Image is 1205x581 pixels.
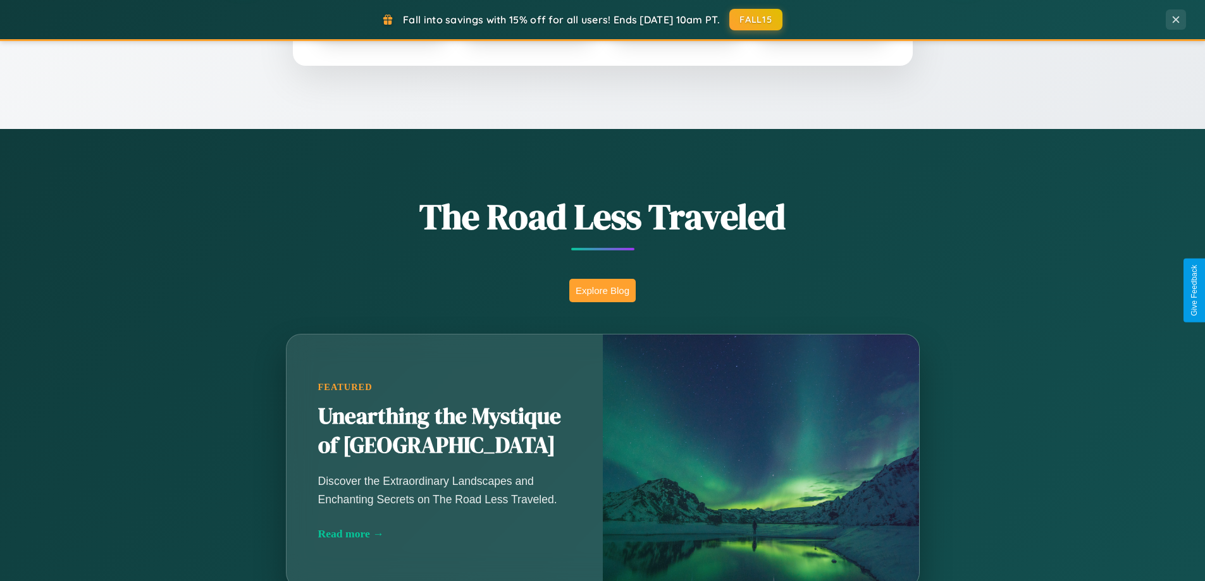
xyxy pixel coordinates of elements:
p: Discover the Extraordinary Landscapes and Enchanting Secrets on The Road Less Traveled. [318,472,571,508]
div: Give Feedback [1190,265,1199,316]
div: Read more → [318,527,571,541]
div: Featured [318,382,571,393]
h2: Unearthing the Mystique of [GEOGRAPHIC_DATA] [318,402,571,460]
span: Fall into savings with 15% off for all users! Ends [DATE] 10am PT. [403,13,720,26]
button: FALL15 [729,9,782,30]
button: Explore Blog [569,279,636,302]
h1: The Road Less Traveled [223,192,982,241]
